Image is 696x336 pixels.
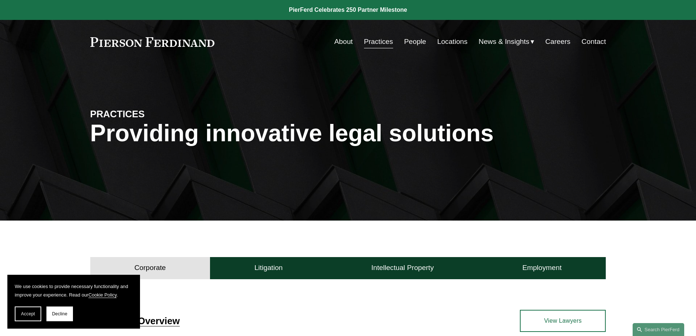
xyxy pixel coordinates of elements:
[633,323,684,336] a: Search this site
[371,263,434,272] h4: Intellectual Property
[134,263,166,272] h4: Corporate
[254,263,283,272] h4: Litigation
[581,35,606,49] a: Contact
[90,316,180,326] a: Corporate Overview
[46,306,73,321] button: Decline
[15,306,41,321] button: Accept
[437,35,468,49] a: Locations
[520,310,606,332] a: View Lawyers
[404,35,426,49] a: People
[545,35,570,49] a: Careers
[479,35,534,49] a: folder dropdown
[21,311,35,316] span: Accept
[522,263,562,272] h4: Employment
[334,35,353,49] a: About
[88,292,117,298] a: Cookie Policy
[90,120,606,147] h1: Providing innovative legal solutions
[479,35,529,48] span: News & Insights
[52,311,67,316] span: Decline
[90,108,219,120] h4: PRACTICES
[7,275,140,329] section: Cookie banner
[364,35,393,49] a: Practices
[15,282,133,299] p: We use cookies to provide necessary functionality and improve your experience. Read our .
